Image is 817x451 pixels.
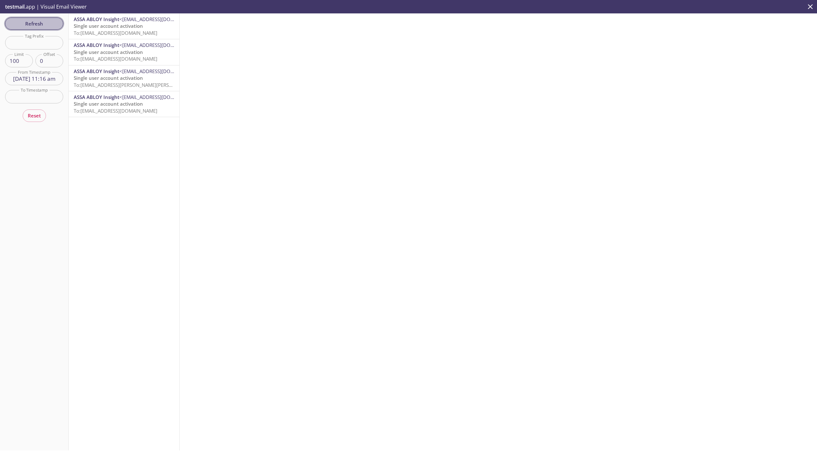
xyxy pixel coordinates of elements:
[5,3,25,10] span: testmail
[69,13,179,39] div: ASSA ABLOY Insight<[EMAIL_ADDRESS][DOMAIN_NAME]>Single user account activationTo:[EMAIL_ADDRESS][...
[74,16,119,22] span: ASSA ABLOY Insight
[119,94,202,100] span: <[EMAIL_ADDRESS][DOMAIN_NAME]>
[119,16,202,22] span: <[EMAIL_ADDRESS][DOMAIN_NAME]>
[69,91,179,117] div: ASSA ABLOY Insight<[EMAIL_ADDRESS][DOMAIN_NAME]>Single user account activationTo:[EMAIL_ADDRESS][...
[74,42,119,48] span: ASSA ABLOY Insight
[74,75,143,81] span: Single user account activation
[69,39,179,65] div: ASSA ABLOY Insight<[EMAIL_ADDRESS][DOMAIN_NAME]>Single user account activationTo:[EMAIL_ADDRESS][...
[69,13,179,117] nav: emails
[74,30,157,36] span: To: [EMAIL_ADDRESS][DOMAIN_NAME]
[74,56,157,62] span: To: [EMAIL_ADDRESS][DOMAIN_NAME]
[74,82,231,88] span: To: [EMAIL_ADDRESS][PERSON_NAME][PERSON_NAME][DOMAIN_NAME]
[74,49,143,55] span: Single user account activation
[69,65,179,91] div: ASSA ABLOY Insight<[EMAIL_ADDRESS][DOMAIN_NAME]>Single user account activationTo:[EMAIL_ADDRESS][...
[119,42,202,48] span: <[EMAIL_ADDRESS][DOMAIN_NAME]>
[74,108,157,114] span: To: [EMAIL_ADDRESS][DOMAIN_NAME]
[74,101,143,107] span: Single user account activation
[74,68,119,74] span: ASSA ABLOY Insight
[5,18,63,30] button: Refresh
[28,111,41,120] span: Reset
[74,94,119,100] span: ASSA ABLOY Insight
[74,23,143,29] span: Single user account activation
[119,68,202,74] span: <[EMAIL_ADDRESS][DOMAIN_NAME]>
[10,19,58,28] span: Refresh
[23,109,46,122] button: Reset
